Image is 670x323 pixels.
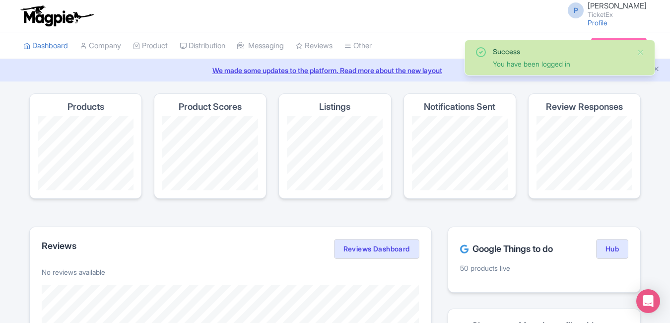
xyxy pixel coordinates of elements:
[319,102,350,112] h4: Listings
[133,32,168,60] a: Product
[334,239,419,259] a: Reviews Dashboard
[296,32,333,60] a: Reviews
[568,2,584,18] span: P
[588,18,607,27] a: Profile
[460,263,628,273] p: 50 products live
[546,102,623,112] h4: Review Responses
[653,64,660,76] button: Close announcement
[6,65,664,76] a: We made some updates to the platform. Read more about the new layout
[237,32,284,60] a: Messaging
[588,11,647,18] small: TicketEx
[80,32,121,60] a: Company
[424,102,495,112] h4: Notifications Sent
[344,32,372,60] a: Other
[493,59,629,69] div: You have been logged in
[180,32,225,60] a: Distribution
[18,5,95,27] img: logo-ab69f6fb50320c5b225c76a69d11143b.png
[23,32,68,60] a: Dashboard
[460,244,553,254] h2: Google Things to do
[562,2,647,18] a: P [PERSON_NAME] TicketEx
[636,289,660,313] div: Open Intercom Messenger
[179,102,242,112] h4: Product Scores
[596,239,628,259] a: Hub
[588,1,647,10] span: [PERSON_NAME]
[67,102,104,112] h4: Products
[42,267,419,277] p: No reviews available
[591,38,647,53] a: Subscription
[493,46,629,57] div: Success
[42,241,76,251] h2: Reviews
[637,46,645,58] button: Close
